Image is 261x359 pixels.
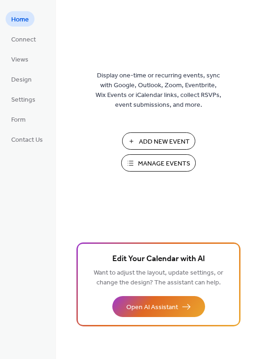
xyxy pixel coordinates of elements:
span: Display one-time or recurring events, sync with Google, Outlook, Zoom, Eventbrite, Wix Events or ... [96,71,221,110]
span: Add New Event [139,137,190,147]
a: Connect [6,31,41,47]
a: Settings [6,91,41,107]
span: Want to adjust the layout, update settings, or change the design? The assistant can help. [94,267,223,289]
span: Form [11,115,26,125]
a: Design [6,71,37,87]
span: Connect [11,35,36,45]
a: Form [6,111,31,127]
a: Views [6,51,34,67]
button: Open AI Assistant [112,296,205,317]
span: Settings [11,95,35,105]
a: Home [6,11,34,27]
span: Manage Events [138,159,190,169]
span: Home [11,15,29,25]
button: Add New Event [122,132,195,150]
span: Views [11,55,28,65]
span: Design [11,75,32,85]
span: Open AI Assistant [126,303,178,312]
a: Contact Us [6,131,48,147]
span: Edit Your Calendar with AI [112,253,205,266]
button: Manage Events [121,154,196,172]
span: Contact Us [11,135,43,145]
